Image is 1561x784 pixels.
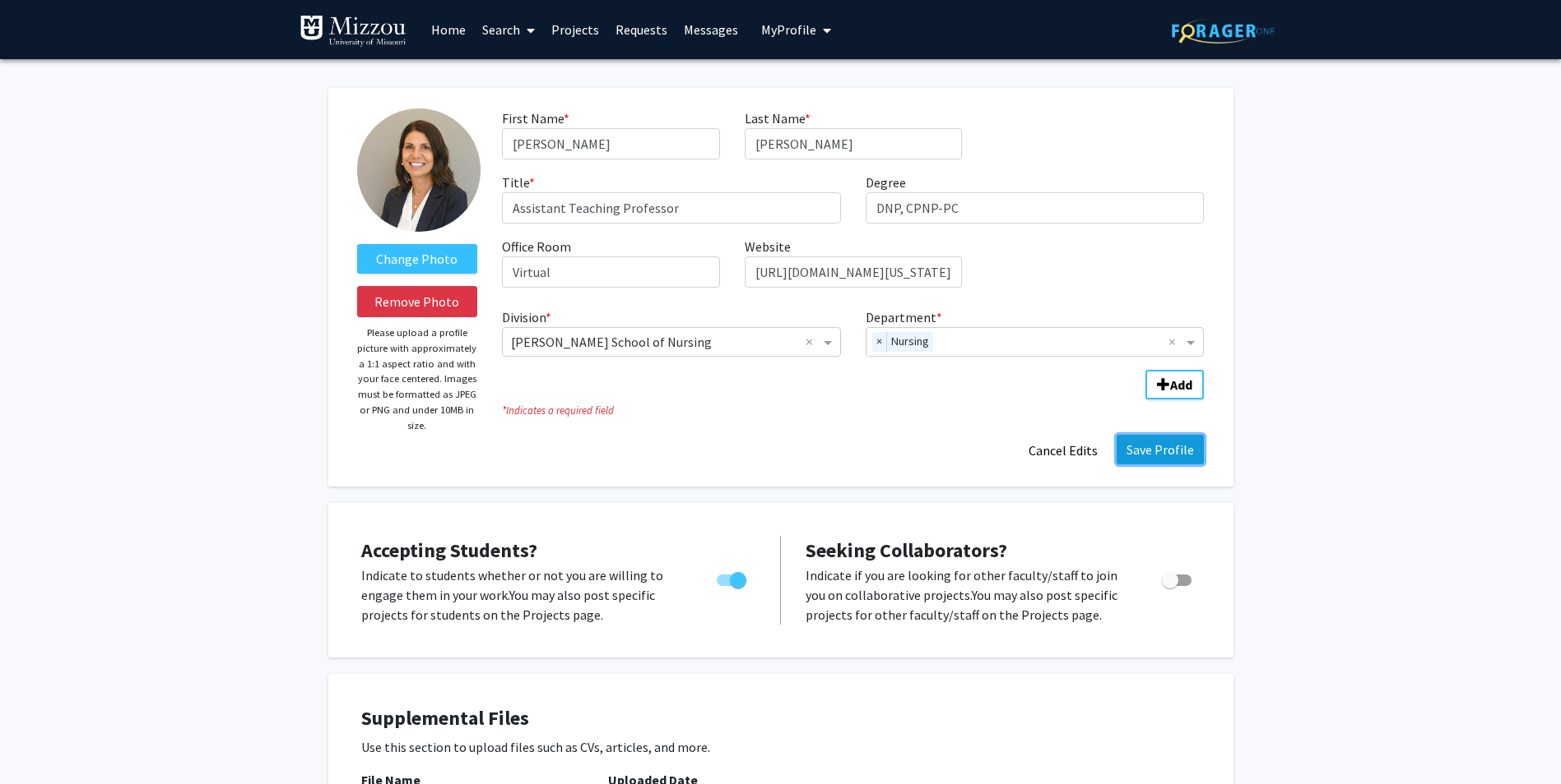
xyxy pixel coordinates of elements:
img: ForagerOne Logo [1172,18,1275,44]
img: Profile Picture [357,108,481,232]
p: Indicate if you are looking for other faculty/staff to join you on collaborative projects. You ma... [806,565,1131,625]
label: Degree [866,173,906,192]
a: Search [474,1,543,58]
span: My Profile [761,21,816,38]
button: Save Profile [1117,435,1204,464]
label: Title [502,173,535,192]
div: Toggle [710,565,755,590]
h4: Supplemental Files [361,707,1201,731]
span: Clear all [806,332,820,352]
ng-select: Division [502,327,841,357]
p: Use this section to upload files such as CVs, articles, and more. [361,737,1201,757]
div: Department [853,307,1217,357]
label: Office Room [502,237,571,256]
label: Last Name [745,108,811,128]
span: Clear all [1168,332,1182,352]
a: Home [423,1,474,58]
i: Indicates a required field [502,403,1204,418]
label: Website [745,237,791,256]
div: Division [490,307,853,357]
a: Messages [676,1,746,58]
iframe: Chat [12,710,70,772]
span: Nursing [887,332,933,352]
b: Add [1170,376,1192,393]
div: Toggle [1155,565,1201,590]
a: Projects [543,1,607,58]
button: Cancel Edits [1018,435,1108,466]
label: ChangeProfile Picture [357,244,478,274]
button: Add Division/Department [1145,370,1204,399]
ng-select: Department [866,327,1205,357]
span: Accepting Students? [361,537,537,563]
a: Requests [607,1,676,58]
span: Seeking Collaborators? [806,537,1007,563]
label: First Name [502,108,569,128]
p: Please upload a profile picture with approximately a 1:1 aspect ratio and with your face centered... [357,325,478,433]
img: University of Missouri Logo [300,15,407,48]
p: Indicate to students whether or not you are willing to engage them in your work. You may also pos... [361,565,685,625]
span: × [872,332,887,352]
button: Remove Photo [357,286,478,317]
